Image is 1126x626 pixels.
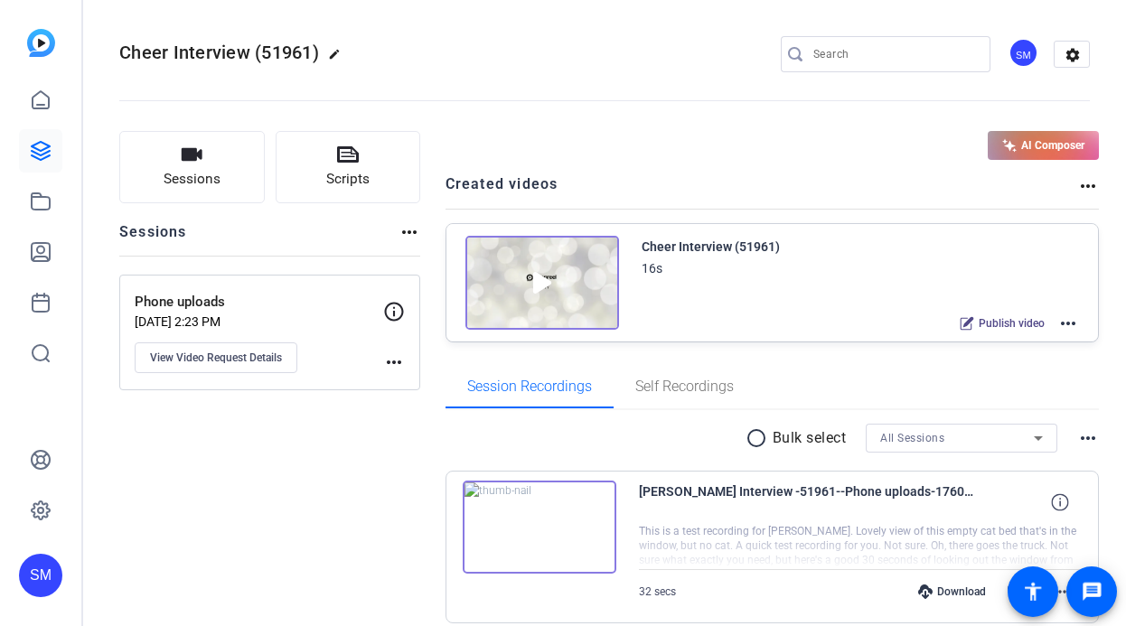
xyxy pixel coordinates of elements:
div: SM [19,554,62,597]
h2: Created videos [446,173,1078,209]
span: Self Recordings [635,379,734,394]
mat-icon: more_horiz [1077,427,1099,449]
button: AI Composer [988,131,1099,160]
span: Scripts [326,169,370,190]
div: Download [909,584,995,599]
div: SM [1009,38,1038,68]
h2: Sessions [119,221,187,256]
mat-icon: settings [1055,42,1091,69]
span: All Sessions [880,432,944,444]
mat-icon: more_horiz [1049,581,1071,603]
mat-icon: radio_button_unchecked [746,427,773,449]
mat-icon: favorite_border [1006,581,1027,603]
span: Cheer Interview (51961) [119,42,319,63]
ngx-avatar: Shannon Mulligan [1009,38,1040,70]
button: Scripts [276,131,421,203]
mat-icon: edit [328,48,350,70]
mat-icon: message [1081,581,1103,603]
mat-icon: more_horiz [1057,313,1079,334]
p: [DATE] 2:23 PM [135,314,383,329]
p: Phone uploads [135,292,383,313]
input: Search [813,43,976,65]
span: [PERSON_NAME] Interview -51961--Phone uploads-1760040060480-webcam [639,481,973,524]
p: Bulk select [773,427,847,449]
button: View Video Request Details [135,342,297,373]
mat-icon: more_horiz [1077,175,1099,197]
button: Sessions [119,131,265,203]
span: 32 secs [639,585,676,598]
span: Sessions [164,169,221,190]
img: blue-gradient.svg [27,29,55,57]
mat-icon: more_horiz [383,351,405,373]
div: 16s [642,257,662,279]
mat-icon: accessibility [1022,581,1044,603]
span: Publish video [979,316,1045,331]
span: Session Recordings [467,379,592,394]
div: Cheer Interview (51961) [642,236,780,257]
span: View Video Request Details [150,350,282,365]
img: thumb-nail [463,481,616,575]
mat-icon: more_horiz [399,221,420,243]
img: Creator Project Thumbnail [465,236,619,330]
